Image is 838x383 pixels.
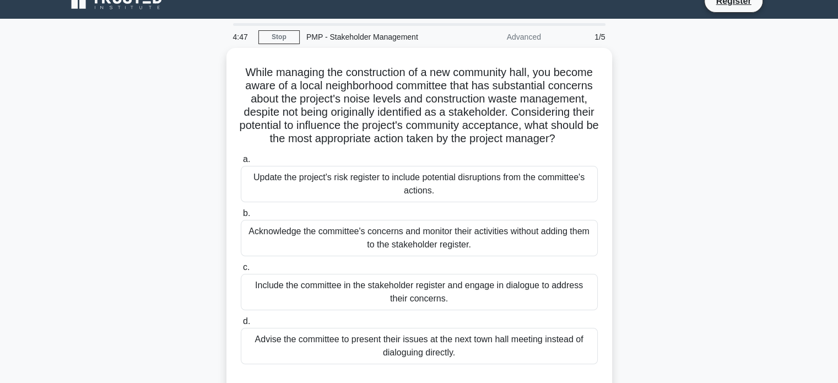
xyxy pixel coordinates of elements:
[300,26,451,48] div: PMP - Stakeholder Management
[451,26,548,48] div: Advanced
[240,66,599,146] h5: While managing the construction of a new community hall, you become aware of a local neighborhood...
[243,208,250,218] span: b.
[241,220,598,256] div: Acknowledge the committee's concerns and monitor their activities without adding them to the stak...
[241,166,598,202] div: Update the project's risk register to include potential disruptions from the committee's actions.
[243,316,250,326] span: d.
[226,26,258,48] div: 4:47
[241,328,598,364] div: Advise the committee to present their issues at the next town hall meeting instead of dialoguing ...
[243,262,250,272] span: c.
[548,26,612,48] div: 1/5
[243,154,250,164] span: a.
[258,30,300,44] a: Stop
[241,274,598,310] div: Include the committee in the stakeholder register and engage in dialogue to address their concerns.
